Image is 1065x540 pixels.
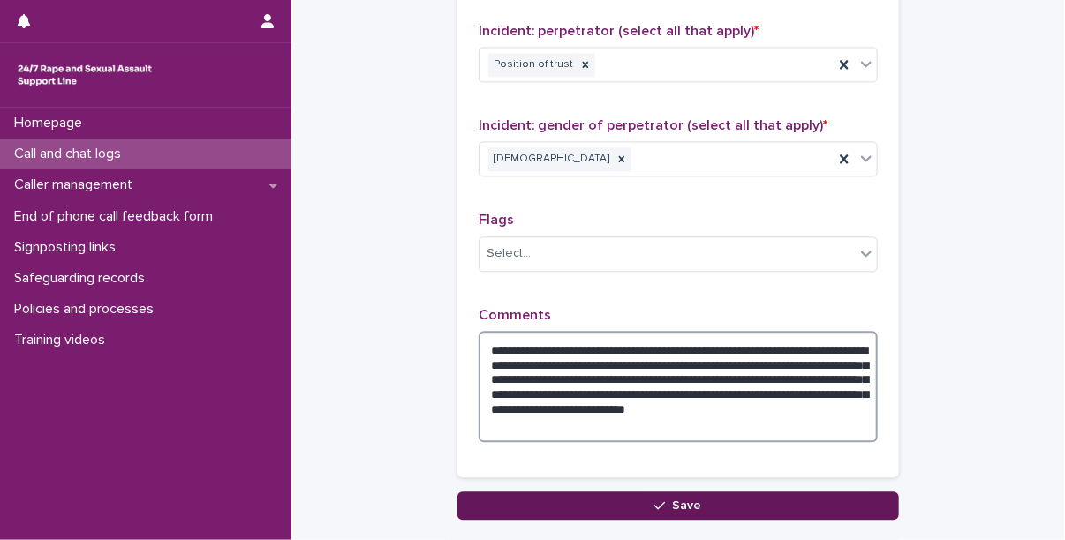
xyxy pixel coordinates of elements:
[479,118,827,132] span: Incident: gender of perpetrator (select all that apply)
[487,244,531,263] div: Select...
[479,308,551,322] span: Comments
[7,115,96,131] p: Homepage
[457,491,899,520] button: Save
[479,24,759,38] span: Incident: perpetrator (select all that apply)
[7,176,147,193] p: Caller management
[14,57,155,93] img: rhQMoQhaT3yELyF149Cw
[7,301,168,318] p: Policies and processes
[7,208,227,225] p: End of phone call feedback form
[7,332,119,349] p: Training videos
[673,499,702,512] span: Save
[488,147,612,171] div: [DEMOGRAPHIC_DATA]
[479,213,514,227] span: Flags
[7,146,135,162] p: Call and chat logs
[7,239,130,256] p: Signposting links
[488,53,576,77] div: Position of trust
[7,270,159,287] p: Safeguarding records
